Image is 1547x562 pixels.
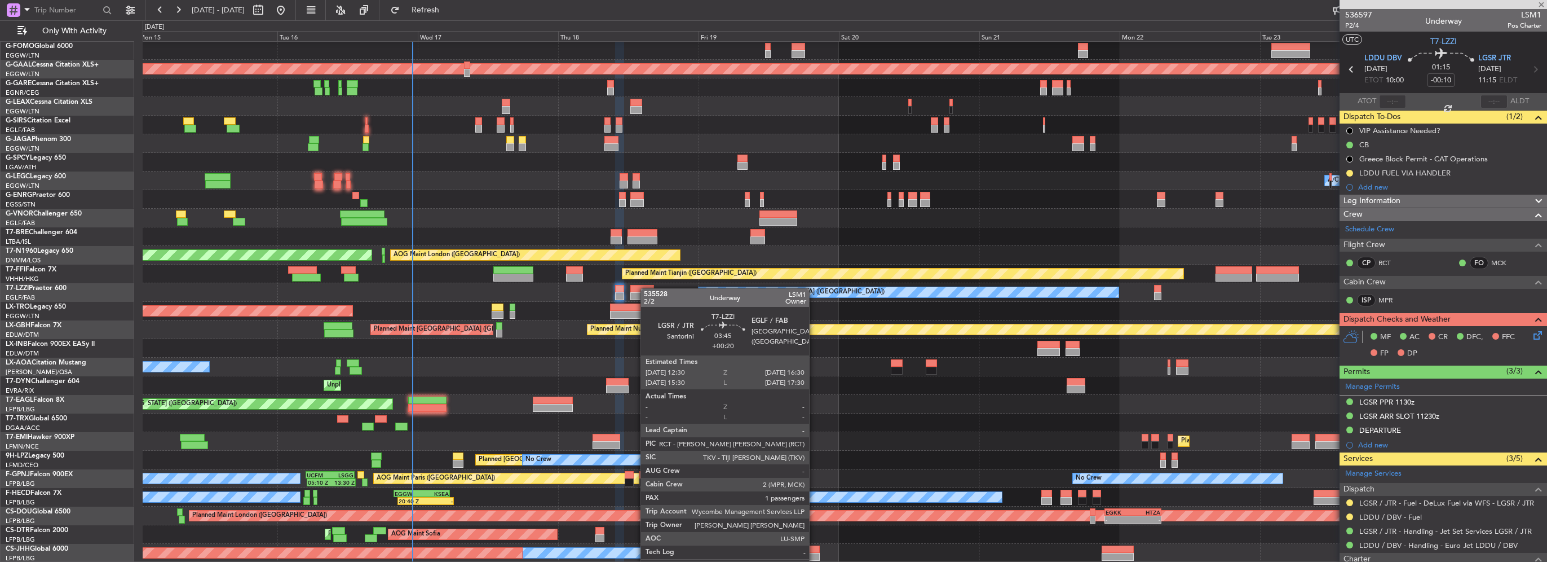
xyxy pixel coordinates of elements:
[1358,96,1376,107] span: ATOT
[1343,208,1363,221] span: Crew
[6,266,25,273] span: T7-FFI
[6,359,86,366] a: LX-AOACitation Mustang
[377,470,495,487] div: AOG Maint Paris ([GEOGRAPHIC_DATA])
[1359,498,1534,508] a: LGSR / JTR - Fuel - DeLux Fuel via WFS - LGSR / JTR
[6,312,39,320] a: EGGW/LTN
[625,265,757,282] div: Planned Maint Tianjin ([GEOGRAPHIC_DATA])
[6,453,28,459] span: 9H-LPZ
[1508,21,1541,30] span: Pos Charter
[192,507,327,524] div: Planned Maint London ([GEOGRAPHIC_DATA])
[1359,425,1401,435] div: DEPARTURE
[1491,258,1517,268] a: MCK
[6,144,39,153] a: EGGW/LTN
[308,479,331,486] div: 05:10 Z
[1358,182,1541,192] div: Add new
[1343,453,1373,466] span: Services
[6,136,32,143] span: G-JAGA
[6,331,39,339] a: EDLW/DTM
[1409,332,1420,343] span: AC
[1510,96,1529,107] span: ALDT
[391,526,440,543] div: AOG Maint Sofia
[1508,9,1541,21] span: LSM1
[6,266,56,273] a: T7-FFIFalcon 7X
[1359,526,1532,536] a: LGSR / JTR - Handling - Jet Set Services LGSR / JTR
[1343,239,1385,252] span: Flight Crew
[6,517,35,525] a: LFPB/LBG
[1407,348,1417,359] span: DP
[6,498,35,507] a: LFPB/LBG
[707,498,734,504] div: -
[1359,512,1422,522] a: LDDU / DBV - Fuel
[307,472,330,478] div: UCFM
[422,490,449,497] div: KSEA
[6,527,30,534] span: CS-DTR
[418,31,558,41] div: Wed 17
[6,397,33,403] span: T7-EAGL
[6,192,32,199] span: G-ENRG
[6,43,34,50] span: G-FOMO
[6,51,39,60] a: EGGW/LTN
[6,527,68,534] a: CS-DTRFalcon 2000
[6,453,64,459] a: 9H-LPZLegacy 500
[1378,295,1404,305] a: MPR
[1364,75,1383,86] span: ETOT
[92,396,237,412] div: Planned Maint [US_STATE] ([GEOGRAPHIC_DATA])
[1378,258,1404,268] a: RCT
[6,415,67,422] a: T7-TRXGlobal 6500
[6,117,27,124] span: G-SIRS
[680,498,707,504] div: -
[6,359,32,366] span: LX-AOA
[1359,411,1439,421] div: LGSR ARR SLOT 11230z
[6,155,30,161] span: G-SPCY
[6,293,35,302] a: EGLF/FAB
[1359,126,1440,135] div: VIP Assistance Needed?
[525,451,551,468] div: No Crew
[1364,64,1387,75] span: [DATE]
[6,285,29,292] span: T7-LZZI
[6,442,39,451] a: LFMN/NCE
[1133,509,1160,516] div: HTZA
[6,415,29,422] span: T7-TRX
[1478,53,1511,64] span: LGSR JTR
[1386,75,1404,86] span: 10:00
[6,99,92,106] a: G-LEAXCessna Citation XLS
[6,480,35,488] a: LFPB/LBG
[1260,31,1400,41] div: Tue 23
[6,285,67,292] a: T7-LZZIPraetor 600
[1357,257,1376,269] div: CP
[6,405,35,414] a: LFPB/LBG
[1506,365,1523,377] span: (3/3)
[6,256,41,265] a: DNMM/LOS
[6,182,39,190] a: EGGW/LTN
[6,535,35,544] a: LFPB/LBG
[6,62,32,68] span: G-GAAL
[6,238,31,246] a: LTBA/ISL
[1342,34,1362,45] button: UTC
[6,368,72,376] a: [PERSON_NAME]/QSA
[6,546,68,552] a: CS-JHHGlobal 6000
[6,349,39,358] a: EDLW/DTM
[1359,397,1415,407] div: LGSR PPR 1130z
[707,490,734,497] div: LFPB
[6,322,61,329] a: LX-GBHFalcon 7X
[145,23,164,32] div: [DATE]
[6,43,73,50] a: G-FOMOGlobal 6000
[1359,154,1488,164] div: Greece Block Permit - CAT Operations
[6,117,70,124] a: G-SIRSCitation Excel
[1343,195,1400,208] span: Leg Information
[1470,257,1488,269] div: FO
[701,284,885,301] div: A/C Unavailable [GEOGRAPHIC_DATA] ([GEOGRAPHIC_DATA])
[6,80,99,87] a: G-GARECessna Citation XLS+
[1380,348,1389,359] span: FP
[6,378,79,385] a: T7-DYNChallenger 604
[395,490,422,497] div: EGGW
[6,471,73,478] a: F-GPNJFalcon 900EX
[6,107,39,116] a: EGGW/LTN
[1328,172,1511,189] div: A/C Unavailable [GEOGRAPHIC_DATA] ([GEOGRAPHIC_DATA])
[771,489,797,506] div: No Crew
[6,210,33,217] span: G-VNOR
[1345,381,1400,393] a: Manage Permits
[34,2,99,19] input: Trip Number
[1358,440,1541,450] div: Add new
[6,163,36,172] a: LGAV/ATH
